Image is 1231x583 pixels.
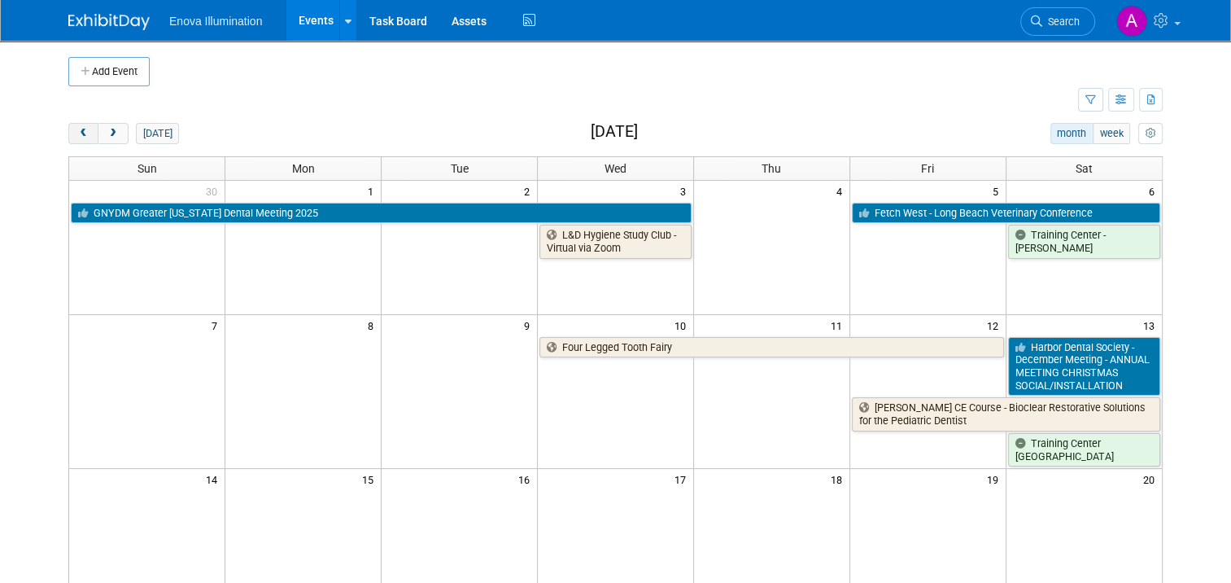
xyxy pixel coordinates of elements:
[1145,129,1155,139] i: Personalize Calendar
[1050,123,1093,144] button: month
[673,315,693,335] span: 10
[204,181,225,201] span: 30
[366,181,381,201] span: 1
[1138,123,1163,144] button: myCustomButton
[366,315,381,335] span: 8
[517,469,537,489] span: 16
[985,315,1006,335] span: 12
[835,181,849,201] span: 4
[1142,315,1162,335] span: 13
[591,123,638,141] h2: [DATE]
[1142,469,1162,489] span: 20
[68,57,150,86] button: Add Event
[138,162,157,175] span: Sun
[539,337,1004,358] a: Four Legged Tooth Fairy
[204,469,225,489] span: 14
[1147,181,1162,201] span: 6
[1020,7,1095,36] a: Search
[673,469,693,489] span: 17
[539,225,692,258] a: L&D Hygiene Study Club - Virtual via Zoom
[360,469,381,489] span: 15
[1008,225,1160,258] a: Training Center - [PERSON_NAME]
[852,203,1160,224] a: Fetch West - Long Beach Veterinary Conference
[210,315,225,335] span: 7
[762,162,781,175] span: Thu
[68,14,150,30] img: ExhibitDay
[921,162,934,175] span: Fri
[1042,15,1080,28] span: Search
[98,123,128,144] button: next
[451,162,469,175] span: Tue
[1008,337,1160,397] a: Harbor Dental Society - December Meeting - ANNUAL MEETING CHRISTMAS SOCIAL/INSTALLATION
[136,123,179,144] button: [DATE]
[985,469,1006,489] span: 19
[71,203,692,224] a: GNYDM Greater [US_STATE] Dental Meeting 2025
[605,162,626,175] span: Wed
[1116,6,1147,37] img: Andrea Miller
[679,181,693,201] span: 3
[522,181,537,201] span: 2
[292,162,315,175] span: Mon
[1008,433,1160,467] a: Training Center [GEOGRAPHIC_DATA]
[169,15,262,28] span: Enova Illumination
[522,315,537,335] span: 9
[829,315,849,335] span: 11
[68,123,98,144] button: prev
[1093,123,1130,144] button: week
[829,469,849,489] span: 18
[1076,162,1093,175] span: Sat
[852,397,1160,431] a: [PERSON_NAME] CE Course - Bioclear Restorative Solutions for the Pediatric Dentist
[991,181,1006,201] span: 5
